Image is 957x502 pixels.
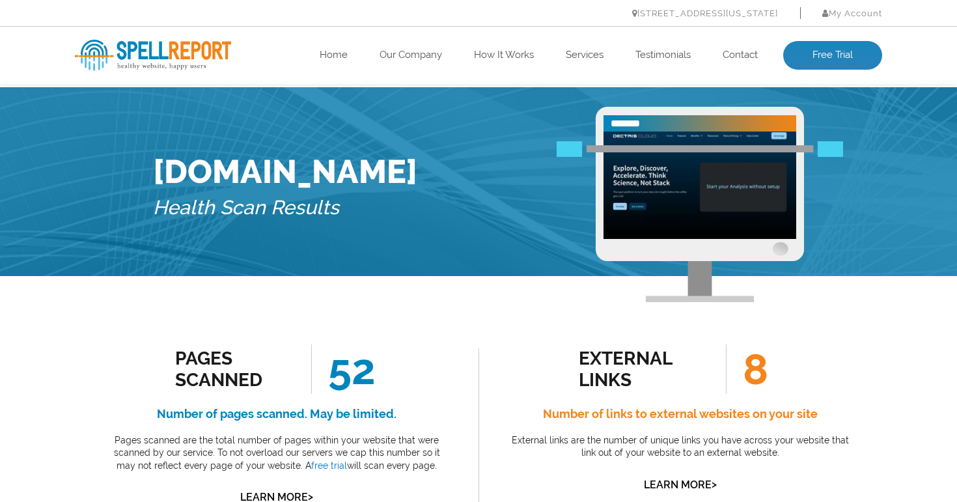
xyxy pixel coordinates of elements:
h1: [DOMAIN_NAME] [153,152,417,191]
span: 8 [726,344,768,394]
h4: Number of pages scanned. May be limited. [104,404,449,425]
span: 52 [311,344,376,394]
p: External links are the number of unique links you have across your website that link out of your ... [508,434,853,460]
a: Learn More> [644,479,717,491]
p: Pages scanned are the total number of pages within your website that were scanned by our service.... [104,434,449,473]
span: > [712,475,717,494]
a: free trial [311,460,347,471]
h4: Number of links to external websites on your site [508,404,853,425]
img: Free Website Analysis [603,132,796,239]
h5: Health Scan Results [153,191,417,225]
img: Free Webiste Analysis [596,107,804,302]
div: external links [579,348,697,391]
div: Pages Scanned [175,348,293,391]
img: Free Webiste Analysis [557,146,843,162]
